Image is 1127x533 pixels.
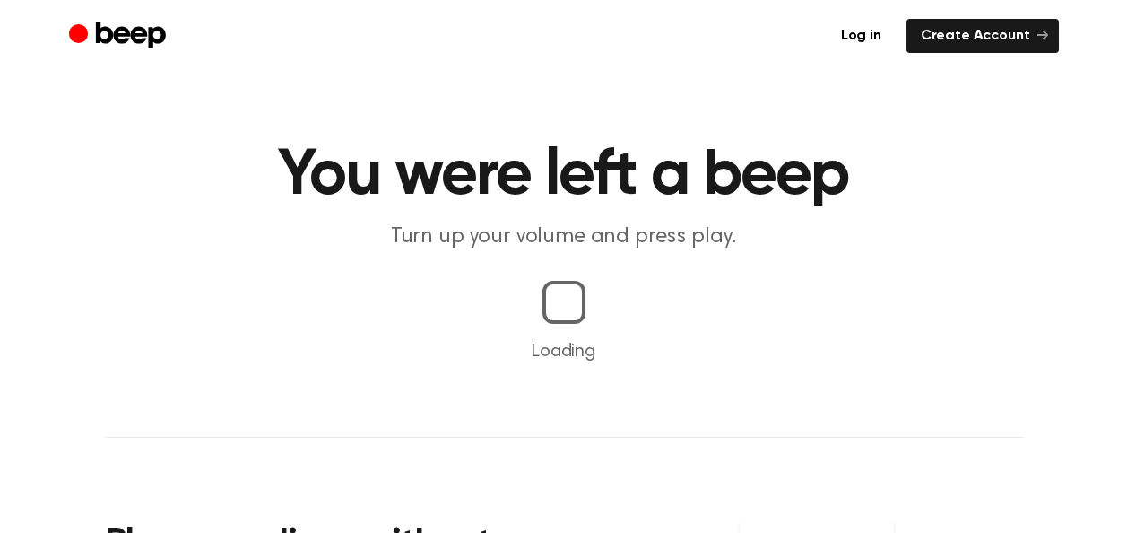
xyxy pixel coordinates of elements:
a: Create Account [906,19,1059,53]
h1: You were left a beep [105,144,1023,208]
a: Beep [69,19,170,54]
p: Turn up your volume and press play. [220,223,908,252]
p: Loading [22,338,1105,365]
a: Log in [827,19,896,53]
